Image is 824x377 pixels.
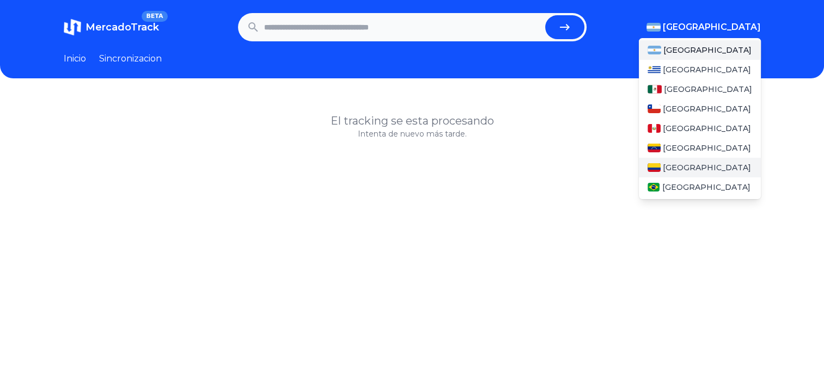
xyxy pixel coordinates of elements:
span: BETA [142,11,167,22]
span: MercadoTrack [86,21,159,33]
span: [GEOGRAPHIC_DATA] [663,64,751,75]
img: Chile [648,104,661,113]
a: Peru[GEOGRAPHIC_DATA] [639,119,761,138]
span: [GEOGRAPHIC_DATA] [663,123,751,134]
a: Venezuela[GEOGRAPHIC_DATA] [639,138,761,158]
a: Colombia[GEOGRAPHIC_DATA] [639,158,761,177]
p: Intenta de nuevo más tarde. [64,128,761,139]
a: Argentina[GEOGRAPHIC_DATA] [639,40,761,60]
h1: El tracking se esta procesando [64,113,761,128]
span: [GEOGRAPHIC_DATA] [663,143,751,153]
a: Sincronizacion [99,52,162,65]
span: [GEOGRAPHIC_DATA] [663,21,761,34]
a: Chile[GEOGRAPHIC_DATA] [639,99,761,119]
img: Peru [648,124,661,133]
img: Colombia [648,163,661,172]
a: Brasil[GEOGRAPHIC_DATA] [639,177,761,197]
a: Uruguay[GEOGRAPHIC_DATA] [639,60,761,79]
img: Mexico [648,85,662,94]
span: [GEOGRAPHIC_DATA] [662,182,750,193]
button: [GEOGRAPHIC_DATA] [646,21,761,34]
img: MercadoTrack [64,18,81,36]
span: [GEOGRAPHIC_DATA] [663,103,751,114]
img: Argentina [646,23,661,32]
span: [GEOGRAPHIC_DATA] [663,45,752,55]
a: Inicio [64,52,86,65]
img: Argentina [648,46,662,54]
img: Brasil [648,183,660,191]
img: Uruguay [648,65,661,74]
a: MercadoTrackBETA [64,18,159,36]
span: [GEOGRAPHIC_DATA] [663,162,751,173]
a: Mexico[GEOGRAPHIC_DATA] [639,79,761,99]
span: [GEOGRAPHIC_DATA] [664,84,752,95]
img: Venezuela [648,144,661,152]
